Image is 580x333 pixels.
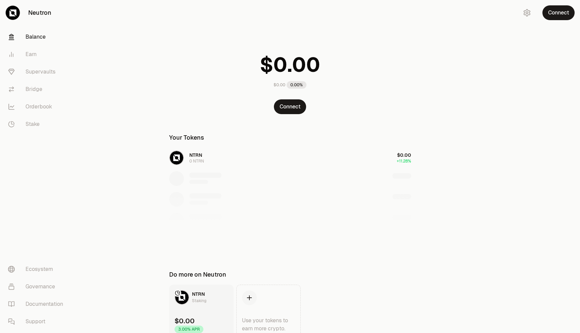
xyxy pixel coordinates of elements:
button: Connect [274,99,306,114]
div: Do more on Neutron [169,270,226,279]
div: Use your tokens to earn more crypto. [242,317,295,333]
button: Connect [542,5,575,20]
div: 0.00% [287,81,306,89]
a: Ecosystem [3,260,72,278]
div: $0.00 [274,82,285,88]
div: $0.00 [175,316,195,326]
img: NTRN Logo [175,291,189,304]
a: Balance [3,28,72,46]
a: Bridge [3,81,72,98]
span: NTRN [192,291,205,297]
div: Your Tokens [169,133,204,142]
a: Supervaults [3,63,72,81]
a: Support [3,313,72,330]
a: Governance [3,278,72,295]
a: Documentation [3,295,72,313]
a: Earn [3,46,72,63]
a: Stake [3,115,72,133]
a: Orderbook [3,98,72,115]
div: 3.00% APR [175,326,203,333]
div: Staking [192,297,206,304]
